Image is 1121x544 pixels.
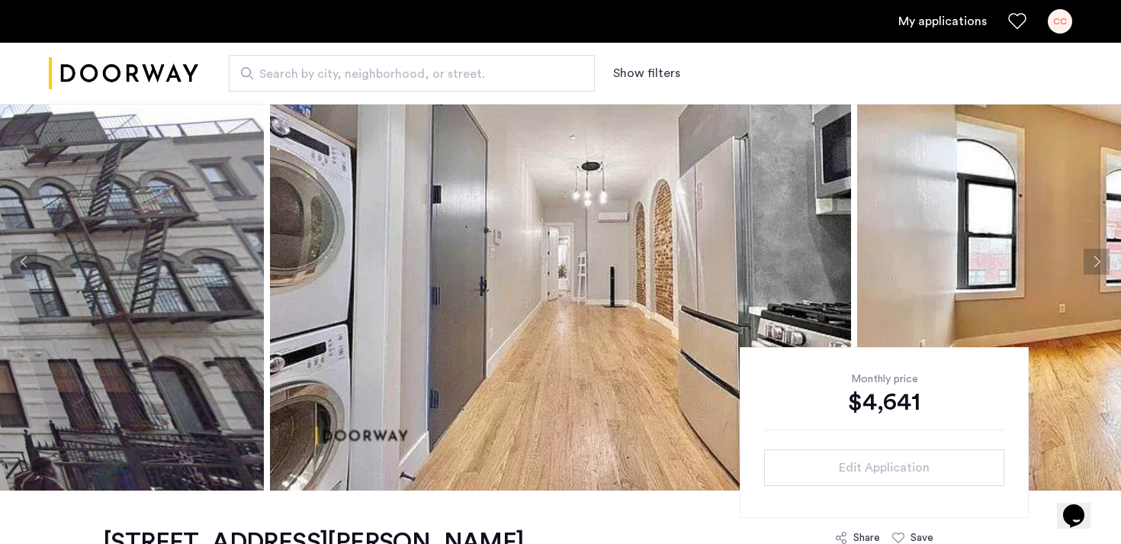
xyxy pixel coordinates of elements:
button: Previous apartment [11,249,37,275]
div: CC [1048,9,1072,34]
div: $4,641 [764,387,1004,417]
img: logo [49,45,198,102]
img: apartment [270,33,851,491]
a: My application [898,12,987,31]
span: Edit Application [839,459,930,477]
a: Favorites [1008,12,1026,31]
div: Monthly price [764,372,1004,387]
a: Cazamio logo [49,45,198,102]
input: Apartment Search [229,55,595,92]
iframe: chat widget [1057,483,1106,529]
button: Next apartment [1084,249,1110,275]
button: button [764,449,1004,486]
span: Search by city, neighborhood, or street. [259,65,552,83]
button: Show or hide filters [613,64,680,82]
